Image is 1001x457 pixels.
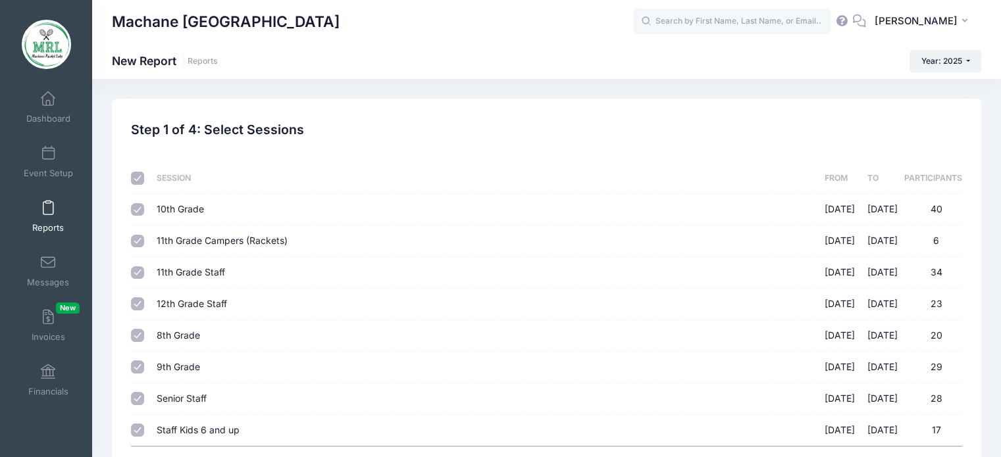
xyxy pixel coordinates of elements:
[904,163,962,194] th: Participants
[17,193,80,239] a: Reports
[910,50,981,72] button: Year: 2025
[904,320,962,352] td: 20
[866,7,981,37] button: [PERSON_NAME]
[818,352,861,383] td: [DATE]
[56,302,80,314] span: New
[26,113,70,124] span: Dashboard
[818,194,861,226] td: [DATE]
[28,386,68,397] span: Financials
[818,163,861,194] th: From
[157,298,227,309] span: 12th Grade Staff
[818,289,861,320] td: [DATE]
[861,352,904,383] td: [DATE]
[818,415,861,446] td: [DATE]
[921,56,962,66] span: Year: 2025
[157,361,200,372] span: 9th Grade
[875,14,958,28] span: [PERSON_NAME]
[24,168,73,179] span: Event Setup
[157,266,225,277] span: 11th Grade Staff
[27,277,69,288] span: Messages
[17,302,80,349] a: InvoicesNew
[861,415,904,446] td: [DATE]
[188,57,218,66] a: Reports
[32,222,64,233] span: Reports
[861,289,904,320] td: [DATE]
[861,163,904,194] th: To
[17,84,80,130] a: Dashboard
[861,226,904,257] td: [DATE]
[32,331,65,343] span: Invoices
[861,257,904,289] td: [DATE]
[157,393,207,404] span: Senior Staff
[904,415,962,446] td: 17
[112,7,340,37] h1: Machane [GEOGRAPHIC_DATA]
[157,203,204,214] span: 10th Grade
[904,257,962,289] td: 34
[131,122,304,137] h2: Step 1 of 4: Select Sessions
[17,357,80,403] a: Financials
[861,194,904,226] td: [DATE]
[818,320,861,352] td: [DATE]
[861,383,904,415] td: [DATE]
[904,352,962,383] td: 29
[633,9,831,35] input: Search by First Name, Last Name, or Email...
[151,163,818,194] th: Session
[904,226,962,257] td: 6
[157,235,288,246] span: 11th Grade Campers (Rackets)
[818,383,861,415] td: [DATE]
[904,289,962,320] td: 23
[22,20,71,69] img: Machane Racket Lake
[904,383,962,415] td: 28
[157,329,200,341] span: 8th Grade
[112,54,218,68] h1: New Report
[17,248,80,294] a: Messages
[904,194,962,226] td: 40
[818,257,861,289] td: [DATE]
[818,226,861,257] td: [DATE]
[17,139,80,185] a: Event Setup
[157,424,240,435] span: Staff Kids 6 and up
[861,320,904,352] td: [DATE]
